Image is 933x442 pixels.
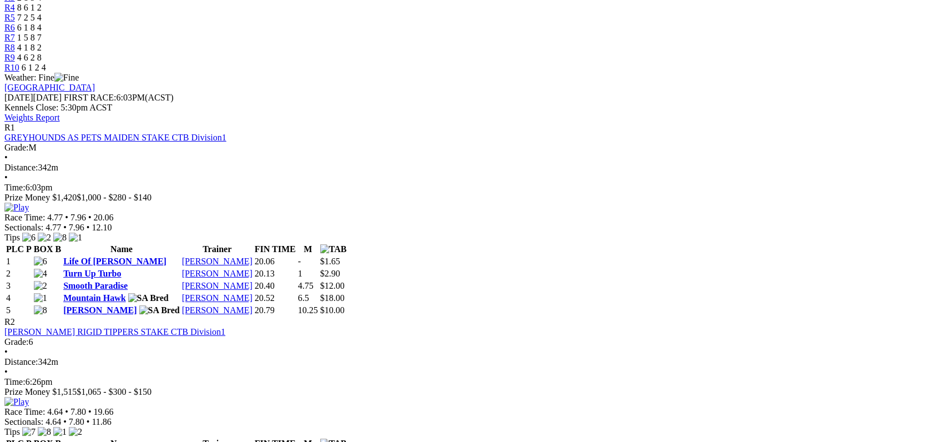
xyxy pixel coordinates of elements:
[4,53,15,62] span: R9
[4,73,79,82] span: Weather: Fine
[69,417,84,426] span: 7.80
[6,293,32,304] td: 4
[92,417,111,426] span: 11.86
[65,407,68,416] span: •
[4,163,929,173] div: 342m
[64,93,174,102] span: 6:03PM(ACST)
[4,93,33,102] span: [DATE]
[77,387,152,396] span: $1,065 - $300 - $150
[4,83,95,92] a: [GEOGRAPHIC_DATA]
[182,281,253,290] a: [PERSON_NAME]
[4,143,929,153] div: M
[22,233,36,243] img: 6
[254,256,296,267] td: 20.06
[4,317,15,327] span: R2
[47,407,63,416] span: 4.64
[4,23,15,32] a: R6
[181,244,253,255] th: Trainer
[4,183,26,192] span: Time:
[320,305,345,315] span: $10.00
[4,347,8,356] span: •
[63,244,180,255] th: Name
[4,193,929,203] div: Prize Money $1,420
[4,13,15,22] a: R5
[77,193,152,202] span: $1,000 - $280 - $140
[139,305,180,315] img: SA Bred
[17,43,42,52] span: 4 1 8 2
[6,280,32,292] td: 3
[4,173,8,182] span: •
[297,244,319,255] th: M
[34,281,47,291] img: 2
[320,281,345,290] span: $12.00
[298,293,309,303] text: 6.5
[4,113,60,122] a: Weights Report
[4,63,19,72] a: R10
[182,305,253,315] a: [PERSON_NAME]
[298,257,301,266] text: -
[4,43,15,52] span: R8
[65,213,68,222] span: •
[4,233,20,242] span: Tips
[17,33,42,42] span: 1 5 8 7
[4,103,929,113] div: Kennels Close: 5:30pm ACST
[69,233,82,243] img: 1
[34,305,47,315] img: 8
[298,269,302,278] text: 1
[254,244,296,255] th: FIN TIME
[4,3,15,12] a: R4
[4,337,29,346] span: Grade:
[6,268,32,279] td: 2
[4,33,15,42] a: R7
[254,268,296,279] td: 20.13
[47,213,63,222] span: 4.77
[4,143,29,152] span: Grade:
[320,293,345,303] span: $18.00
[4,223,43,232] span: Sectionals:
[254,305,296,316] td: 20.79
[6,244,24,254] span: PLC
[4,377,929,387] div: 6:26pm
[4,183,929,193] div: 6:03pm
[17,3,42,12] span: 8 6 1 2
[4,387,929,397] div: Prize Money $1,515
[26,244,32,254] span: P
[17,53,42,62] span: 4 6 2 8
[88,213,92,222] span: •
[298,281,314,290] text: 4.75
[34,257,47,267] img: 6
[63,305,137,315] a: [PERSON_NAME]
[17,23,42,32] span: 6 1 8 4
[4,427,20,436] span: Tips
[6,256,32,267] td: 1
[64,93,116,102] span: FIRST RACE:
[4,357,929,367] div: 342m
[34,269,47,279] img: 4
[63,417,67,426] span: •
[320,257,340,266] span: $1.65
[4,93,62,102] span: [DATE]
[46,417,61,426] span: 4.64
[94,407,114,416] span: 19.66
[63,257,167,266] a: Life Of [PERSON_NAME]
[63,281,128,290] a: Smooth Paradise
[63,293,125,303] a: Mountain Hawk
[182,269,253,278] a: [PERSON_NAME]
[4,337,929,347] div: 6
[70,213,86,222] span: 7.96
[4,133,226,142] a: GREYHOUNDS AS PETS MAIDEN STAKE CTB Division1
[69,427,82,437] img: 2
[182,293,253,303] a: [PERSON_NAME]
[17,13,42,22] span: 7 2 5 4
[320,269,340,278] span: $2.90
[4,163,38,172] span: Distance:
[128,293,169,303] img: SA Bred
[4,357,38,366] span: Distance:
[69,223,84,232] span: 7.96
[38,233,51,243] img: 2
[22,63,46,72] span: 6 1 2 4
